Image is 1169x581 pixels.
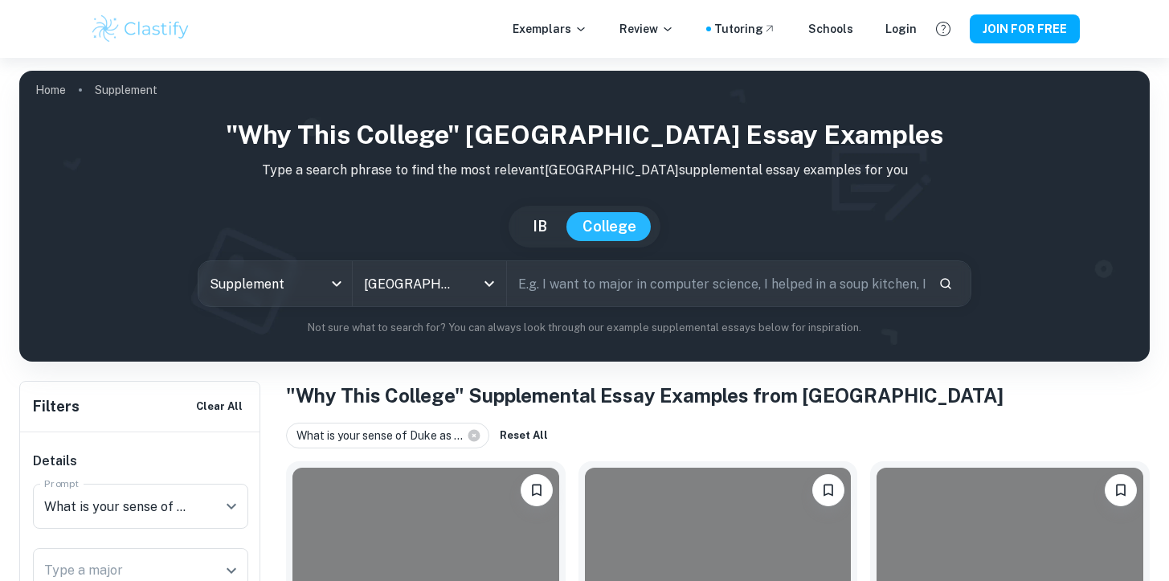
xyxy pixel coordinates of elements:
[33,452,248,471] h6: Details
[517,212,563,241] button: IB
[32,116,1137,154] h1: "Why This College" [GEOGRAPHIC_DATA] Essay Examples
[808,20,853,38] a: Schools
[714,20,776,38] a: Tutoring
[192,395,247,419] button: Clear All
[286,381,1150,410] h1: "Why This College" Supplemental Essay Examples from [GEOGRAPHIC_DATA]
[33,395,80,418] h6: Filters
[35,79,66,101] a: Home
[198,261,352,306] div: Supplement
[566,212,652,241] button: College
[286,423,489,448] div: What is your sense of Duke as ...
[812,474,844,506] button: Please log in to bookmark exemplars
[970,14,1080,43] button: JOIN FOR FREE
[507,261,925,306] input: E.g. I want to major in computer science, I helped in a soup kitchen, I want to join the debate t...
[90,13,192,45] img: Clastify logo
[296,427,470,444] span: What is your sense of Duke as ...
[521,474,553,506] button: Please log in to bookmark exemplars
[932,270,959,297] button: Search
[619,20,674,38] p: Review
[220,495,243,518] button: Open
[478,272,501,295] button: Open
[496,423,552,448] button: Reset All
[885,20,917,38] a: Login
[95,81,157,99] p: Supplement
[32,161,1137,180] p: Type a search phrase to find the most relevant [GEOGRAPHIC_DATA] supplemental essay examples for you
[513,20,587,38] p: Exemplars
[32,320,1137,336] p: Not sure what to search for? You can always look through our example supplemental essays below fo...
[44,477,80,490] label: Prompt
[930,15,957,43] button: Help and Feedback
[1105,474,1137,506] button: Please log in to bookmark exemplars
[19,71,1150,362] img: profile cover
